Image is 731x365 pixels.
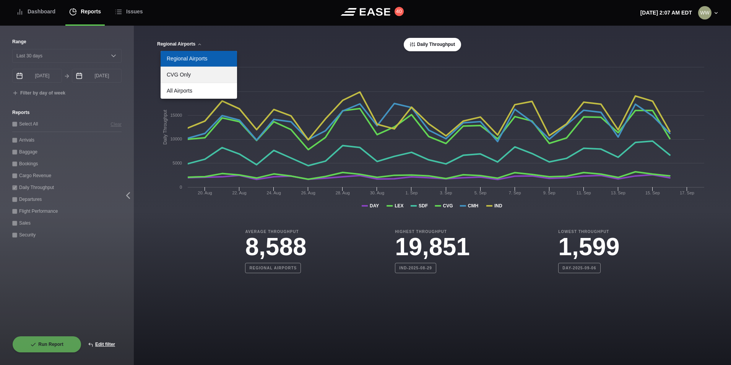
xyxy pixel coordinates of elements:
[370,203,379,209] tspan: DAY
[680,191,694,195] tspan: 17. Sep
[419,203,428,209] tspan: SDF
[395,263,436,273] b: IND-2025-08-29
[509,191,521,195] tspan: 7. Sep
[468,203,478,209] tspan: CMH
[494,203,502,209] tspan: IND
[173,161,182,165] text: 5000
[198,191,212,195] tspan: 20. Aug
[110,120,122,128] button: Clear
[81,336,122,353] button: Edit filter
[336,191,350,195] tspan: 28. Aug
[370,191,384,195] tspan: 30. Aug
[161,83,237,99] a: All Airports
[301,191,315,195] tspan: 26. Aug
[12,69,62,83] input: mm/dd/yyyy
[161,51,237,67] a: Regional Airports
[12,90,65,96] button: Filter by day of week
[558,235,619,259] h3: 1,599
[395,7,404,16] button: 40
[170,113,182,117] text: 15000
[170,137,182,141] text: 10000
[245,263,301,273] b: Regional Airports
[558,229,619,235] b: Lowest Throughput
[443,203,453,209] tspan: CVG
[267,191,281,195] tspan: 24. Aug
[157,42,202,47] button: Regional Airports
[232,191,246,195] tspan: 22. Aug
[395,235,470,259] h3: 19,851
[543,191,556,195] tspan: 9. Sep
[474,191,487,195] tspan: 5. Sep
[698,6,712,20] img: 44fab04170f095a2010eee22ca678195
[577,191,591,195] tspan: 11. Sep
[640,9,692,17] p: [DATE] 2:07 AM EDT
[558,263,600,273] b: DAY-2025-09-06
[245,235,306,259] h3: 8,588
[162,109,168,145] tspan: Daily Throughput
[180,185,182,189] text: 0
[161,67,237,83] a: CVG Only
[72,69,122,83] input: mm/dd/yyyy
[395,203,403,209] tspan: LEX
[395,229,470,235] b: Highest Throughput
[245,229,306,235] b: Average Throughput
[611,191,625,195] tspan: 13. Sep
[12,109,122,116] label: Reports
[440,191,452,195] tspan: 3. Sep
[406,191,418,195] tspan: 1. Sep
[12,38,122,45] label: Range
[404,38,461,51] button: Daily Throughput
[645,191,660,195] tspan: 15. Sep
